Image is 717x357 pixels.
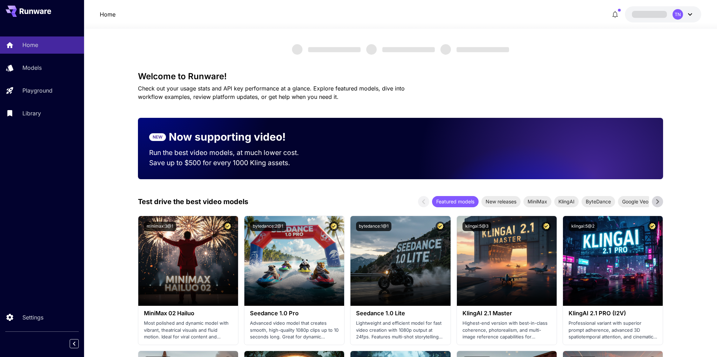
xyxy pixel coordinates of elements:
[169,129,286,145] p: Now supporting video!
[436,222,445,231] button: Certified Model – Vetted for best performance and includes a commercial license.
[22,313,43,322] p: Settings
[138,216,238,306] img: alt
[462,310,551,317] h3: KlingAI 2.1 Master
[523,198,551,205] span: MiniMax
[250,310,339,317] h3: Seedance 1.0 Pro
[250,320,339,341] p: Advanced video model that creates smooth, high-quality 1080p clips up to 10 seconds long. Great f...
[75,337,84,350] div: Collapse sidebar
[138,85,405,100] span: Check out your usage stats and API key performance at a glance. Explore featured models, dive int...
[673,9,683,20] div: TN
[144,310,232,317] h3: MiniMax 02 Hailuo
[223,222,232,231] button: Certified Model – Vetted for best performance and includes a commercial license.
[149,148,312,158] p: Run the best video models, at much lower cost.
[618,198,653,205] span: Google Veo
[22,86,53,95] p: Playground
[22,63,42,72] p: Models
[432,198,479,205] span: Featured models
[554,198,579,205] span: KlingAI
[462,222,491,231] button: klingai:5@3
[22,41,38,49] p: Home
[22,109,41,117] p: Library
[457,216,557,306] img: alt
[569,222,597,231] button: klingai:5@2
[250,222,286,231] button: bytedance:2@1
[356,320,445,341] p: Lightweight and efficient model for fast video creation with 1080p output at 24fps. Features mult...
[582,198,615,205] span: ByteDance
[569,320,657,341] p: Professional variant with superior prompt adherence, advanced 3D spatiotemporal attention, and ci...
[625,6,701,22] button: TN
[462,320,551,341] p: Highest-end version with best-in-class coherence, photorealism, and multi-image reference capabil...
[481,196,521,207] div: New releases
[618,196,653,207] div: Google Veo
[356,310,445,317] h3: Seedance 1.0 Lite
[582,196,615,207] div: ByteDance
[542,222,551,231] button: Certified Model – Vetted for best performance and includes a commercial license.
[563,216,663,306] img: alt
[144,222,176,231] button: minimax:3@1
[100,10,116,19] nav: breadcrumb
[481,198,521,205] span: New releases
[138,72,663,81] h3: Welcome to Runware!
[350,216,450,306] img: alt
[100,10,116,19] a: Home
[523,196,551,207] div: MiniMax
[329,222,339,231] button: Certified Model – Vetted for best performance and includes a commercial license.
[244,216,344,306] img: alt
[153,134,162,140] p: NEW
[144,320,232,341] p: Most polished and dynamic model with vibrant, theatrical visuals and fluid motion. Ideal for vira...
[569,310,657,317] h3: KlingAI 2.1 PRO (I2V)
[356,222,391,231] button: bytedance:1@1
[432,196,479,207] div: Featured models
[648,222,657,231] button: Certified Model – Vetted for best performance and includes a commercial license.
[138,196,248,207] p: Test drive the best video models
[70,339,79,348] button: Collapse sidebar
[554,196,579,207] div: KlingAI
[149,158,312,168] p: Save up to $500 for every 1000 Kling assets.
